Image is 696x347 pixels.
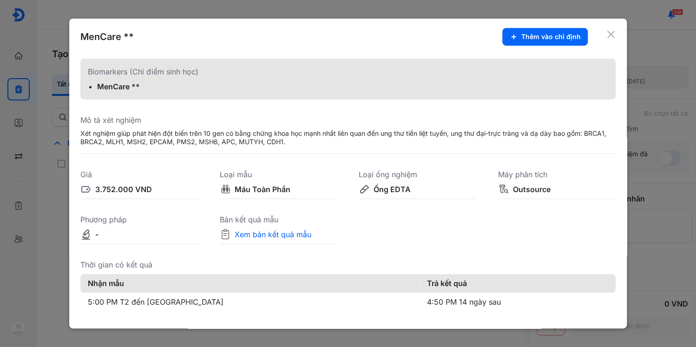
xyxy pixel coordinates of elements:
[95,184,152,195] div: 3.752.000 VND
[420,274,616,293] th: Trả kết quả
[97,81,212,92] div: MenCare **
[235,229,311,240] div: Xem bản kết quả mẫu
[95,229,98,240] div: -
[220,214,337,225] div: Bản kết quả mẫu
[80,259,616,270] div: Thời gian có kết quả
[420,293,616,311] td: 4:50 PM 14 ngày sau
[88,66,608,77] div: Biomarkers (Chỉ điểm sinh học)
[513,184,551,195] div: Outsource
[235,184,290,195] div: Máu Toàn Phần
[80,214,198,225] div: Phương pháp
[220,169,337,180] div: Loại mẫu
[80,293,420,311] td: 5:00 PM T2 đến [GEOGRAPHIC_DATA]
[80,114,616,126] div: Mô tả xét nghiệm
[80,30,134,43] div: MenCare **
[80,274,420,293] th: Nhận mẫu
[80,129,616,146] div: Xét nghiệm giúp phát hiện đột biến trên 10 gen có bằng chứng khoa học mạnh nhất liên quan đến ung...
[359,169,476,180] div: Loại ống nghiệm
[80,169,198,180] div: Giá
[498,169,616,180] div: Máy phân tích
[374,184,411,195] div: Ống EDTA
[502,28,588,46] button: Thêm vào chỉ định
